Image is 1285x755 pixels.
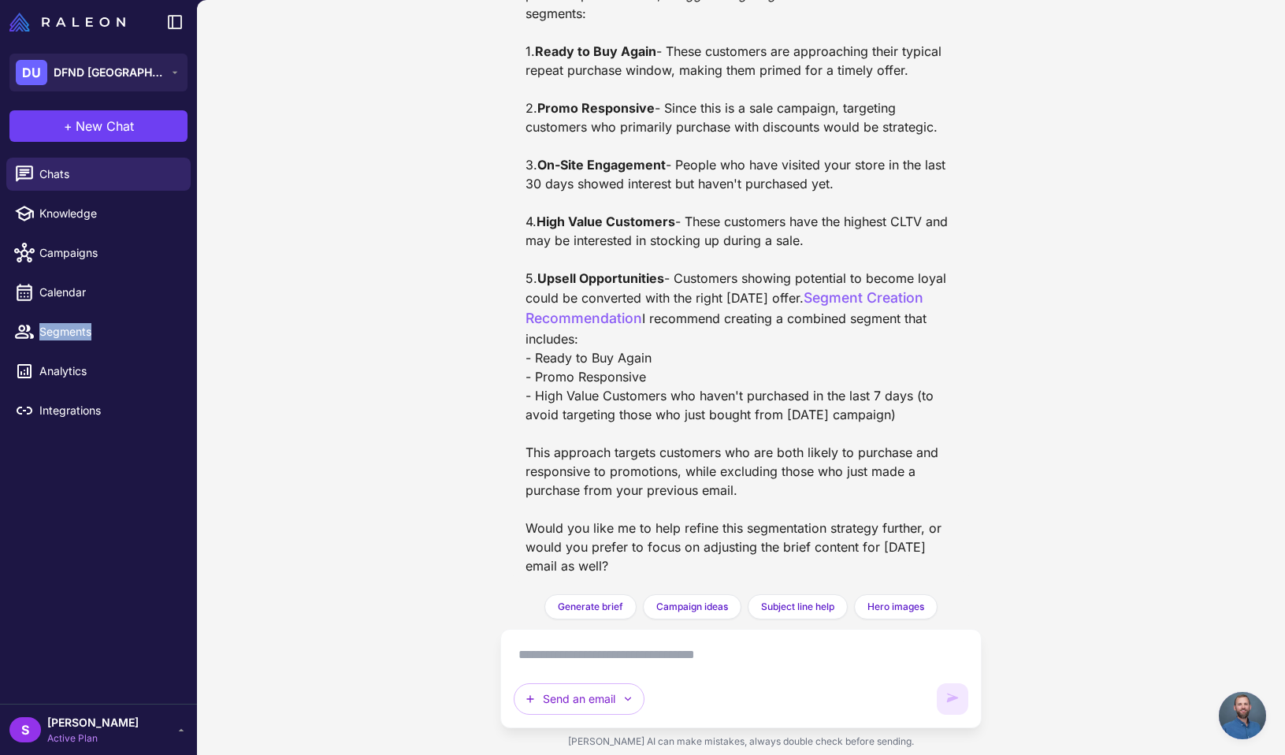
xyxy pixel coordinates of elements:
span: New Chat [76,117,134,136]
a: Open chat [1219,692,1266,739]
span: Active Plan [47,731,139,746]
span: [PERSON_NAME] [47,714,139,731]
span: + [64,117,72,136]
span: Hero images [867,600,924,614]
div: S [9,717,41,742]
strong: Ready to Buy Again [535,43,656,59]
span: Campaign ideas [656,600,728,614]
img: Raleon Logo [9,13,125,32]
div: DU [16,60,47,85]
span: Analytics [39,363,178,380]
a: Knowledge [6,197,191,230]
span: Segments [39,323,178,340]
a: Calendar [6,276,191,309]
a: Segments [6,315,191,348]
button: Subject line help [748,594,848,619]
span: Integrations [39,402,178,419]
strong: On-Site Engagement [537,157,666,173]
a: Chats [6,158,191,191]
span: Subject line help [761,600,834,614]
a: Campaigns [6,236,191,270]
button: Campaign ideas [643,594,741,619]
a: Integrations [6,394,191,427]
strong: Upsell Opportunities [537,270,664,286]
span: Generate brief [558,600,623,614]
button: DUDFND [GEOGRAPHIC_DATA] [9,54,188,91]
span: DFND [GEOGRAPHIC_DATA] [54,64,164,81]
button: +New Chat [9,110,188,142]
a: Analytics [6,355,191,388]
strong: Promo Responsive [537,100,655,116]
span: Chats [39,166,178,183]
button: Hero images [854,594,938,619]
span: Campaigns [39,244,178,262]
span: Knowledge [39,205,178,222]
button: Generate brief [544,594,637,619]
strong: High Value Customers [537,214,675,229]
div: [PERSON_NAME] AI can make mistakes, always double check before sending. [500,728,982,755]
button: Send an email [514,683,644,715]
span: Calendar [39,284,178,301]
